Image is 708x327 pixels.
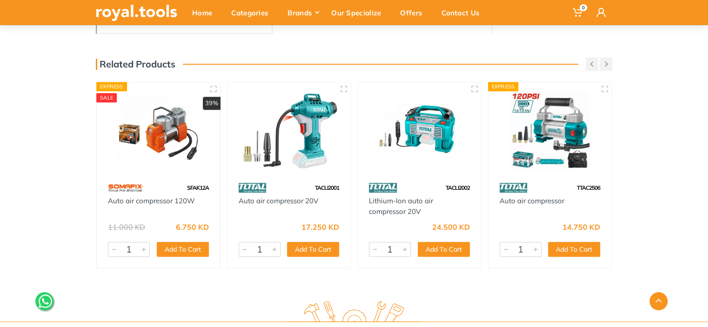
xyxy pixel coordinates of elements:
div: 24.500 KD [432,223,470,231]
img: 86.webp [369,180,397,196]
div: 17.250 KD [301,223,339,231]
span: TTAC2506 [577,184,600,191]
div: Categories [225,3,281,22]
a: Auto air compressor 120W [108,196,195,205]
button: Add To Cart [548,242,600,257]
div: Express [488,82,519,91]
img: Royal Tools - Auto air compressor 20V [236,91,342,170]
button: Add To Cart [157,242,209,257]
img: Royal Tools - Auto air compressor 120W [105,91,212,170]
div: Our Specialize [325,3,394,22]
a: Auto air compressor [500,196,564,205]
div: SALE [96,93,117,102]
span: SFAK12A [187,184,209,191]
h3: Related Products [96,59,175,70]
img: 86.webp [500,180,528,196]
img: 60.webp [108,180,143,196]
div: 6.750 KD [176,223,209,231]
img: Royal Tools - Lithium-Ion auto air compressor 20V [366,91,473,170]
div: Contact Us [435,3,492,22]
img: Royal Tools - Auto air compressor [497,91,603,170]
span: 0 [580,4,587,11]
div: Brands [281,3,325,22]
button: Add To Cart [418,242,470,257]
button: Add To Cart [287,242,339,257]
a: Lithium-Ion auto air compressor 20V [369,196,433,216]
div: 14.750 KD [562,223,600,231]
div: Express [96,82,127,91]
div: Home [186,3,225,22]
span: TACLI2002 [446,184,470,191]
a: Auto air compressor 20V [239,196,318,205]
div: Offers [394,3,435,22]
img: royal.tools Logo [287,301,421,327]
img: royal.tools Logo [96,5,177,21]
span: TACLI2001 [315,184,339,191]
img: 86.webp [239,180,267,196]
div: 39% [203,97,220,110]
div: 11.000 KD [108,223,145,231]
